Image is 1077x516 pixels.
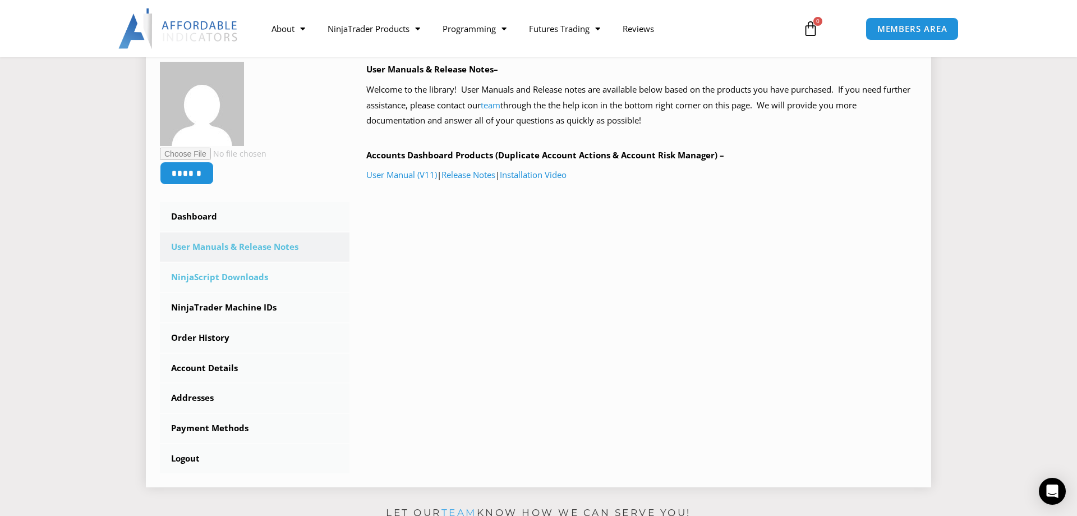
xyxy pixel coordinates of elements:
[260,16,790,42] nav: Menu
[118,8,239,49] img: LogoAI | Affordable Indicators – NinjaTrader
[431,16,518,42] a: Programming
[877,25,947,33] span: MEMBERS AREA
[160,444,349,473] a: Logout
[866,17,959,40] a: MEMBERS AREA
[366,149,724,161] b: Accounts Dashboard Products (Duplicate Account Actions & Account Risk Manager) –
[518,16,611,42] a: Futures Trading
[160,293,349,322] a: NinjaTrader Machine IDs
[160,263,349,292] a: NinjaScript Downloads
[160,354,349,383] a: Account Details
[1039,478,1066,505] div: Open Intercom Messenger
[366,82,918,129] p: Welcome to the library! User Manuals and Release notes are available below based on the products ...
[500,169,567,180] a: Installation Video
[160,202,349,473] nav: Account pages
[160,232,349,262] a: User Manuals & Release Notes
[813,17,822,26] span: 0
[441,169,495,180] a: Release Notes
[316,16,431,42] a: NinjaTrader Products
[260,16,316,42] a: About
[786,12,835,45] a: 0
[160,414,349,443] a: Payment Methods
[611,16,665,42] a: Reviews
[366,63,498,75] b: User Manuals & Release Notes–
[366,169,437,180] a: User Manual (V11)
[160,383,349,413] a: Addresses
[160,323,349,353] a: Order History
[366,167,918,183] p: | |
[160,202,349,231] a: Dashboard
[160,62,244,146] img: bccb06e774e776670f64b178fffc58584bef0ac410b737da0202cf94510b3192
[481,99,500,111] a: team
